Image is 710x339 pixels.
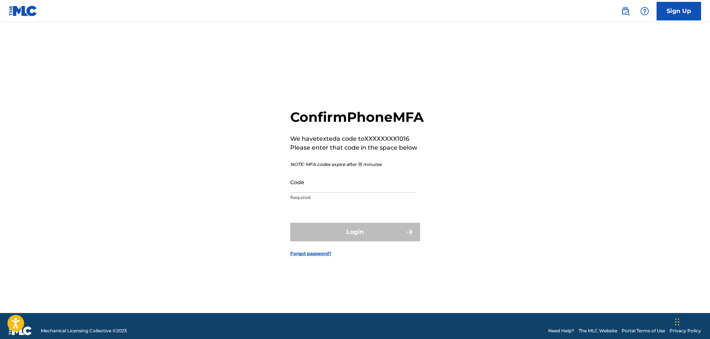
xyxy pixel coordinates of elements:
[673,303,710,339] iframe: Chat Widget
[657,2,701,20] a: Sign Up
[675,311,680,333] div: Drag
[637,4,652,19] div: Help
[41,327,127,334] span: Mechanical Licensing Collective © 2025
[548,327,574,334] a: Need Help?
[290,194,416,201] p: Required
[579,327,617,334] a: The MLC Website
[670,327,701,334] a: Privacy Policy
[290,134,424,143] p: We have texted a code to XXXXXXXX1016
[9,6,37,16] img: MLC Logo
[621,7,630,16] img: search
[290,143,424,152] p: Please enter that code in the space below
[618,4,633,19] a: Public Search
[290,250,331,257] a: Forgot password?
[622,327,665,334] a: Portal Terms of Use
[640,7,649,16] img: help
[9,326,32,335] img: logo
[290,109,424,126] h2: Confirm Phone MFA
[290,161,424,168] p: NOTE: MFA codes expire after 15 minutes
